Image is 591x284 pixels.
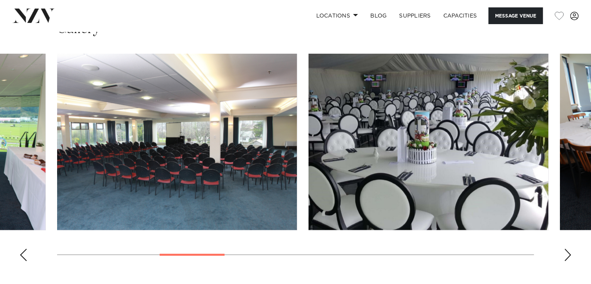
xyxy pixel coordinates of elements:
[437,7,483,24] a: Capacities
[364,7,393,24] a: BLOG
[310,7,364,24] a: Locations
[393,7,437,24] a: SUPPLIERS
[12,9,55,23] img: nzv-logo.png
[57,54,297,230] swiper-slide: 4 / 14
[309,54,548,230] swiper-slide: 5 / 14
[488,7,543,24] button: Message Venue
